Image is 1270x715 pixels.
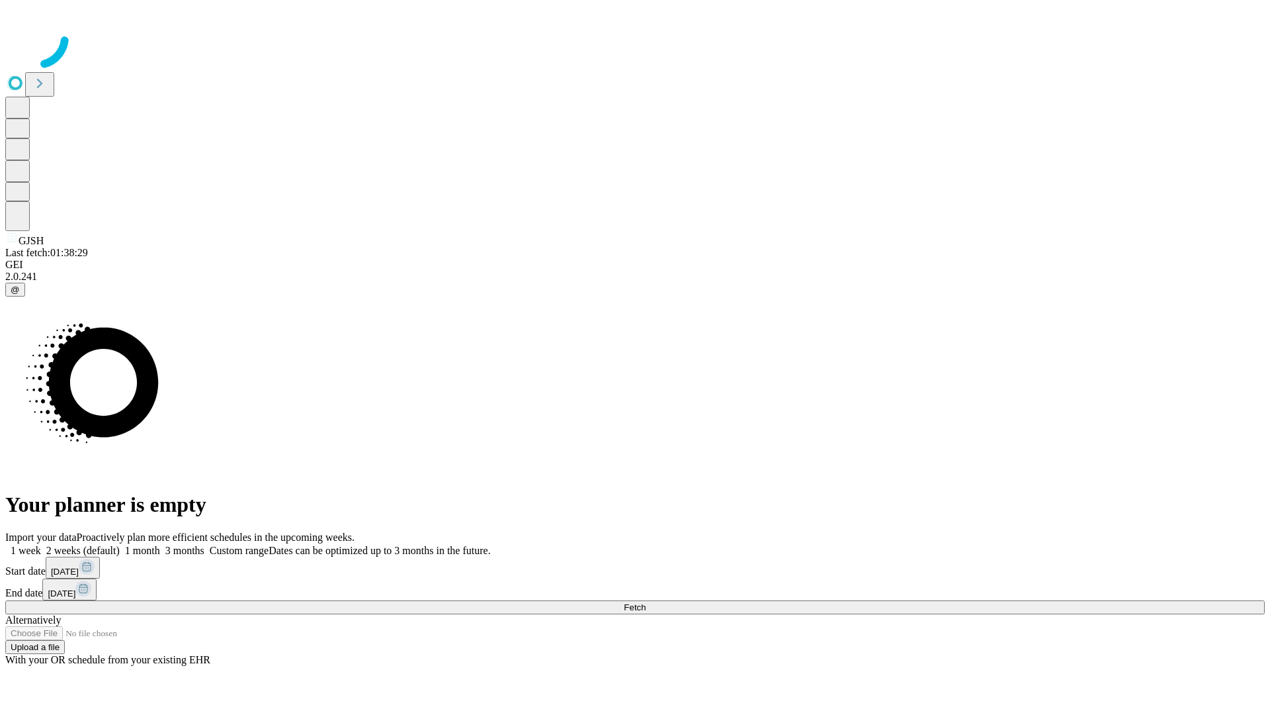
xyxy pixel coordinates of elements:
[5,271,1265,283] div: 2.0.241
[46,545,120,556] span: 2 weeks (default)
[5,614,61,626] span: Alternatively
[624,602,646,612] span: Fetch
[46,557,100,579] button: [DATE]
[5,493,1265,517] h1: Your planner is empty
[77,532,355,543] span: Proactively plan more efficient schedules in the upcoming weeks.
[5,557,1265,579] div: Start date
[5,600,1265,614] button: Fetch
[48,589,75,598] span: [DATE]
[5,532,77,543] span: Import your data
[19,235,44,246] span: GJSH
[210,545,269,556] span: Custom range
[5,640,65,654] button: Upload a file
[5,283,25,297] button: @
[11,285,20,295] span: @
[5,654,210,665] span: With your OR schedule from your existing EHR
[5,259,1265,271] div: GEI
[11,545,41,556] span: 1 week
[5,579,1265,600] div: End date
[165,545,204,556] span: 3 months
[51,567,79,577] span: [DATE]
[42,579,97,600] button: [DATE]
[269,545,490,556] span: Dates can be optimized up to 3 months in the future.
[125,545,160,556] span: 1 month
[5,247,88,258] span: Last fetch: 01:38:29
